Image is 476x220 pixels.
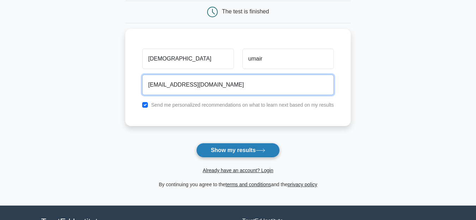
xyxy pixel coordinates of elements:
[142,75,334,95] input: Email
[225,182,271,187] a: terms and conditions
[242,49,334,69] input: Last name
[142,49,234,69] input: First name
[203,168,273,173] a: Already have an account? Login
[288,182,317,187] a: privacy policy
[151,102,334,108] label: Send me personalized recommendations on what to learn next based on my results
[196,143,279,158] button: Show my results
[222,8,269,14] div: The test is finished
[121,180,355,189] div: By continuing you agree to the and the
